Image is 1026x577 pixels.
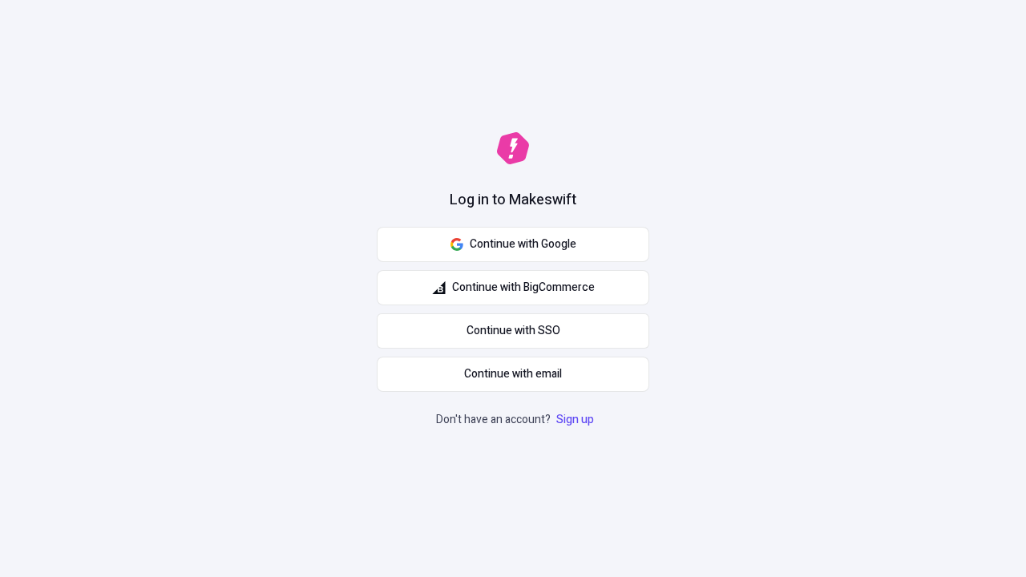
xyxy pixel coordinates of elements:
button: Continue with email [377,357,649,392]
button: Continue with BigCommerce [377,270,649,305]
p: Don't have an account? [436,411,597,429]
button: Continue with Google [377,227,649,262]
span: Continue with BigCommerce [452,279,595,297]
span: Continue with Google [470,236,576,253]
a: Continue with SSO [377,313,649,349]
h1: Log in to Makeswift [450,190,576,211]
span: Continue with email [464,365,562,383]
a: Sign up [553,411,597,428]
